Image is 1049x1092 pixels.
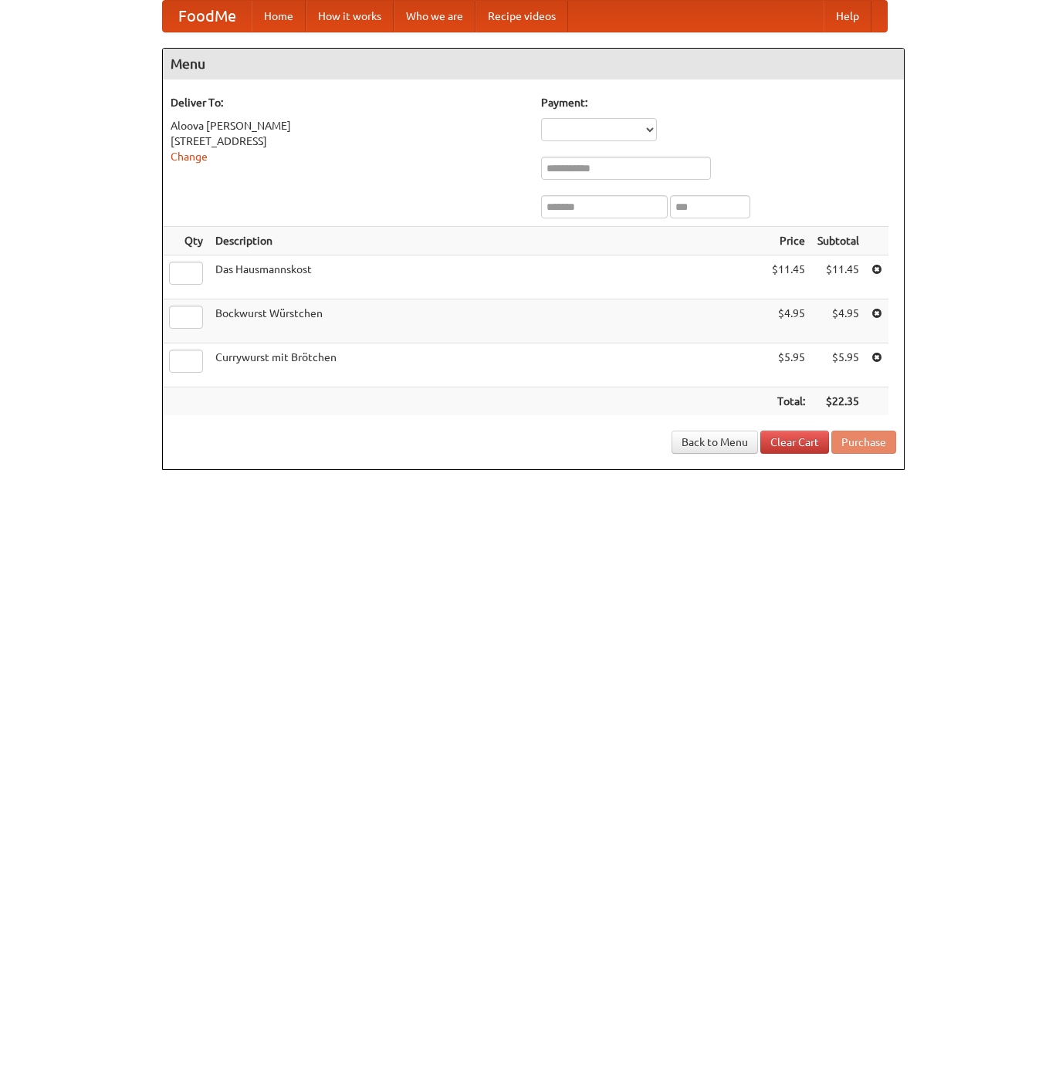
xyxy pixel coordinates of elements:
[252,1,306,32] a: Home
[811,387,865,416] th: $22.35
[209,255,766,299] td: Das Hausmannskost
[766,227,811,255] th: Price
[209,227,766,255] th: Description
[163,227,209,255] th: Qty
[672,431,758,454] a: Back to Menu
[766,343,811,387] td: $5.95
[171,134,526,149] div: [STREET_ADDRESS]
[209,343,766,387] td: Currywurst mit Brötchen
[766,255,811,299] td: $11.45
[394,1,475,32] a: Who we are
[171,95,526,110] h5: Deliver To:
[811,299,865,343] td: $4.95
[163,1,252,32] a: FoodMe
[209,299,766,343] td: Bockwurst Würstchen
[831,431,896,454] button: Purchase
[766,299,811,343] td: $4.95
[163,49,904,79] h4: Menu
[811,255,865,299] td: $11.45
[824,1,871,32] a: Help
[766,387,811,416] th: Total:
[541,95,896,110] h5: Payment:
[171,118,526,134] div: Aloova [PERSON_NAME]
[760,431,829,454] a: Clear Cart
[475,1,568,32] a: Recipe videos
[171,150,208,163] a: Change
[306,1,394,32] a: How it works
[811,343,865,387] td: $5.95
[811,227,865,255] th: Subtotal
